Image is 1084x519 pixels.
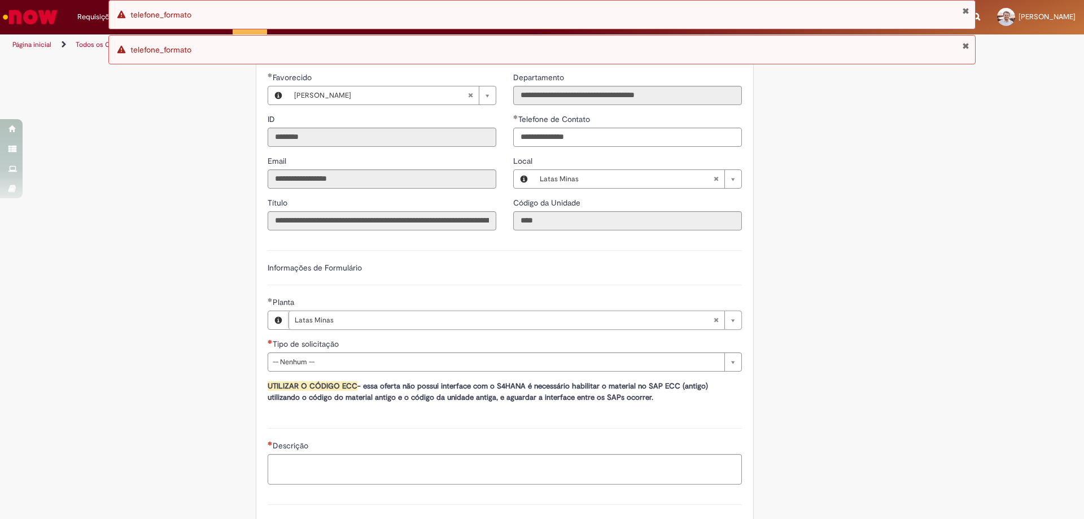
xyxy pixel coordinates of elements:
input: Telefone de Contato [513,128,742,147]
ul: Trilhas de página [8,34,714,55]
label: Somente leitura - Título [268,197,290,208]
button: Fechar Notificação [962,41,969,50]
span: Latas Minas [295,311,713,329]
span: Necessários [268,339,273,344]
button: Planta, Visualizar este registro Latas Minas [268,311,289,329]
input: Email [268,169,496,189]
span: Telefone de Contato [518,114,592,124]
input: Código da Unidade [513,211,742,230]
a: [PERSON_NAME]Limpar campo Favorecido [289,86,496,104]
span: Somente leitura - Título [268,198,290,208]
span: essa oferta não possui interface com o S4HANA é necessário habilitar o material no SAP ECC (antig... [268,381,708,402]
span: Somente leitura - Departamento [513,72,566,82]
button: Fechar Notificação [962,6,969,15]
span: Local [513,156,535,166]
input: Título [268,211,496,230]
button: Favorecido, Visualizar este registro Daniel Henrique Gargano [268,86,289,104]
span: Descrição [273,441,311,451]
span: telefone_formato [130,10,191,20]
textarea: Descrição [268,454,742,485]
label: Somente leitura - Email [268,155,289,167]
label: Informações de Formulário [268,263,362,273]
input: ID [268,128,496,147]
a: Todos os Catálogos [76,40,135,49]
label: Somente leitura - Código da Unidade [513,197,583,208]
span: Somente leitura - ID [268,114,277,124]
span: Necessários - Planta [273,297,296,307]
img: ServiceNow [1,6,59,28]
span: -- Nenhum -- [273,353,719,371]
span: Obrigatório Preenchido [513,115,518,119]
span: Requisições [77,11,117,23]
abbr: Limpar campo Favorecido [462,86,479,104]
span: [PERSON_NAME] [294,86,467,104]
a: Latas MinasLimpar campo Local [534,170,741,188]
abbr: Limpar campo Local [707,170,724,188]
span: Tipo de solicitação [273,339,341,349]
strong: UTILIZAR O CÓDIGO ECC [268,381,357,391]
a: Latas MinasLimpar campo Planta [289,311,741,329]
span: Necessários - Favorecido [273,72,314,82]
strong: - [357,381,361,391]
span: [PERSON_NAME] [1019,12,1076,21]
span: telefone_formato [130,45,191,55]
button: Local, Visualizar este registro Latas Minas [514,170,534,188]
span: Obrigatório Preenchido [268,73,273,77]
span: Obrigatório Preenchido [268,298,273,302]
span: Necessários [268,441,273,446]
label: Somente leitura - ID [268,114,277,125]
span: Somente leitura - Código da Unidade [513,198,583,208]
input: Departamento [513,86,742,105]
span: Somente leitura - Email [268,156,289,166]
span: Latas Minas [540,170,713,188]
abbr: Limpar campo Planta [707,311,724,329]
a: Página inicial [12,40,51,49]
label: Somente leitura - Departamento [513,72,566,83]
